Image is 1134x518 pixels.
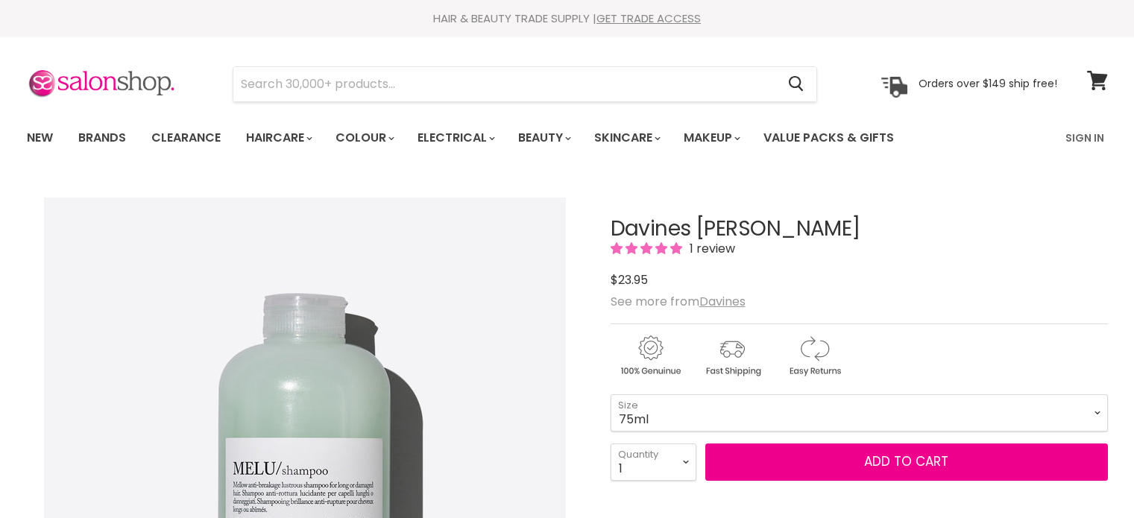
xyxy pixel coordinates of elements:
[919,77,1057,90] p: Orders over $149 ship free!
[67,122,137,154] a: Brands
[777,67,816,101] button: Search
[507,122,580,154] a: Beauty
[685,240,735,257] span: 1 review
[324,122,403,154] a: Colour
[611,218,1108,241] h1: Davines [PERSON_NAME]
[864,452,948,470] span: Add to cart
[672,122,749,154] a: Makeup
[1056,122,1113,154] a: Sign In
[233,67,777,101] input: Search
[583,122,670,154] a: Skincare
[233,66,817,102] form: Product
[611,333,690,379] img: genuine.gif
[705,443,1108,481] button: Add to cart
[8,11,1127,26] div: HAIR & BEAUTY TRADE SUPPLY |
[235,122,321,154] a: Haircare
[596,10,701,26] a: GET TRADE ACCESS
[752,122,905,154] a: Value Packs & Gifts
[611,240,685,257] span: 5.00 stars
[16,122,64,154] a: New
[611,293,746,310] span: See more from
[693,333,772,379] img: shipping.gif
[8,116,1127,159] nav: Main
[406,122,504,154] a: Electrical
[611,443,696,481] select: Quantity
[16,116,981,159] ul: Main menu
[140,122,232,154] a: Clearance
[699,293,746,310] a: Davines
[775,333,854,379] img: returns.gif
[611,271,648,288] span: $23.95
